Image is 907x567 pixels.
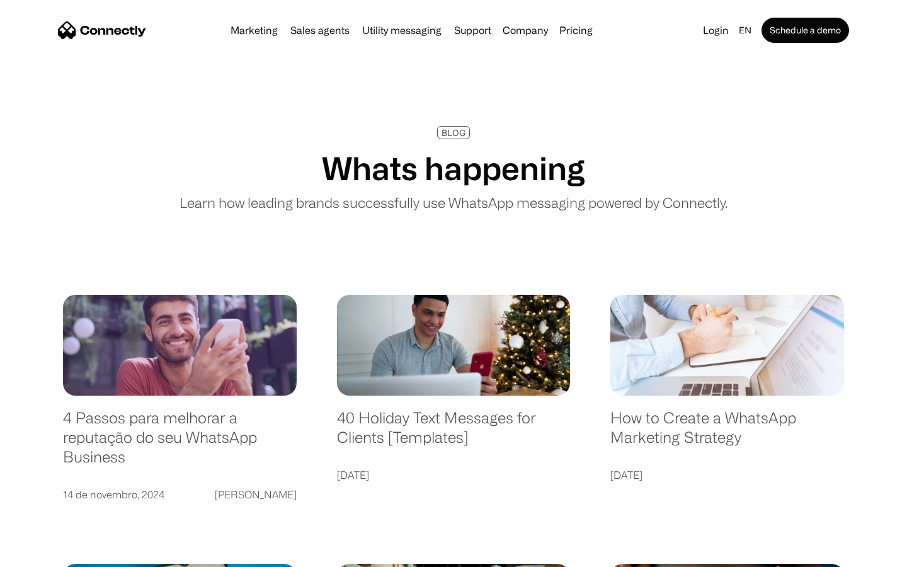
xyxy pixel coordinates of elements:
div: 14 de novembro, 2024 [63,486,164,503]
a: 40 Holiday Text Messages for Clients [Templates] [337,408,571,459]
div: [PERSON_NAME] [215,486,297,503]
div: BLOG [442,128,465,137]
a: Support [449,25,496,35]
a: 4 Passos para melhorar a reputação do seu WhatsApp Business [63,408,297,479]
a: Pricing [554,25,598,35]
h1: Whats happening [322,149,585,187]
p: Learn how leading brands successfully use WhatsApp messaging powered by Connectly. [180,192,727,213]
a: Schedule a demo [762,18,849,43]
a: Marketing [225,25,283,35]
aside: Language selected: English [13,545,76,563]
div: [DATE] [337,466,369,484]
a: Utility messaging [357,25,447,35]
ul: Language list [25,545,76,563]
a: Sales agents [285,25,355,35]
div: Company [503,21,548,39]
div: en [739,21,751,39]
div: [DATE] [610,466,642,484]
a: How to Create a WhatsApp Marketing Strategy [610,408,844,459]
a: Login [698,21,734,39]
